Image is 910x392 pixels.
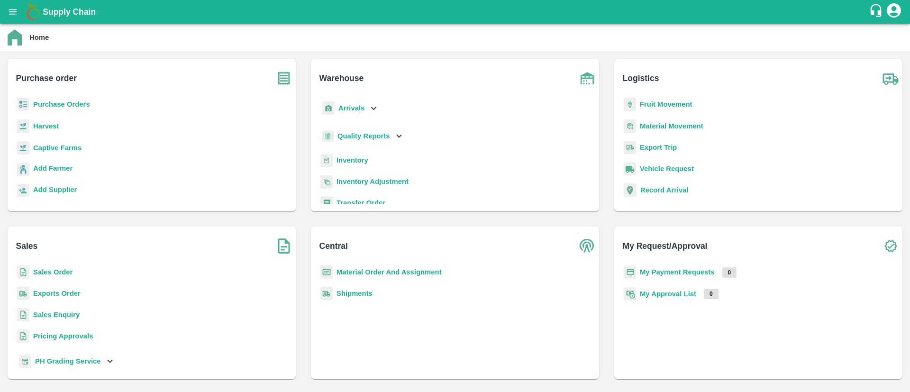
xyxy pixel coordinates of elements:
[320,175,333,189] img: inventory
[17,287,29,301] img: shipments
[640,186,689,194] a: Record Arrival
[885,2,902,22] div: account of current user
[337,199,385,207] a: Transfer Order
[43,7,96,17] b: Supply Chain
[624,265,636,279] img: payment
[33,184,77,197] a: Add Supplier
[624,287,636,301] img: approval
[575,66,599,90] img: warehouse
[16,72,77,85] b: Purchase order
[17,308,29,322] img: sales
[8,29,22,46] img: home
[19,355,31,368] img: whTracker
[17,184,29,198] img: supplier
[33,186,77,193] b: Add Supplier
[33,332,93,340] a: Pricing Approvals
[320,287,333,301] img: shipments
[879,234,902,258] img: check
[35,357,101,365] b: PH Grading Service
[704,289,719,299] p: 0
[320,98,379,119] div: Arrivals
[320,196,333,210] img: whTransfer
[623,239,708,253] b: My Request/Approval
[272,66,296,90] img: purchase
[16,239,38,253] b: Sales
[623,72,659,85] b: Logistics
[2,1,24,23] button: open drawer
[319,239,348,253] b: Central
[624,183,637,197] img: recordArrival
[722,267,737,278] p: 0
[337,156,368,164] a: Inventory
[624,162,636,176] img: vehicle
[33,122,59,130] a: Harvest
[640,100,692,108] a: Fruit Movement
[33,164,73,172] b: Add Farmer
[322,101,335,115] img: whArrival
[337,132,390,140] b: Quality Reports
[43,5,869,18] a: Supply Chain
[33,311,80,319] a: Sales Enquiry
[640,165,694,173] a: Vehicle Request
[640,122,703,130] a: Material Movement
[33,268,73,276] a: Sales Order
[17,265,29,279] img: sales
[322,130,334,142] img: qualityReport
[337,178,409,185] a: Inventory Adjustment
[338,104,364,112] b: Arrivals
[24,2,43,21] img: logo
[17,141,29,155] img: harvest
[320,265,333,279] img: centralMaterial
[624,141,636,155] img: delivery
[640,290,696,298] a: My Approval List
[33,290,81,297] a: Exports Order
[17,119,29,133] img: harvest
[624,119,636,133] img: material
[272,234,296,258] img: soSales
[17,351,115,372] div: PH Grading Service
[337,268,442,276] a: Material Order And Assignment
[33,163,73,176] a: Add Farmer
[33,144,82,152] a: Captive Farms
[33,100,90,108] a: Purchase Orders
[879,66,902,90] img: truck
[17,163,29,176] img: farmer
[17,98,29,111] img: reciept
[575,234,599,258] img: central
[320,127,404,146] div: Quality Reports
[869,3,885,20] div: customer-support
[640,144,677,151] a: Export Trip
[319,72,364,85] b: Warehouse
[320,154,333,167] img: whInventory
[17,329,29,343] img: sales
[29,34,49,41] b: Home
[640,268,715,276] a: My Payment Requests
[624,98,636,111] img: fruit
[337,290,373,297] a: Shipments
